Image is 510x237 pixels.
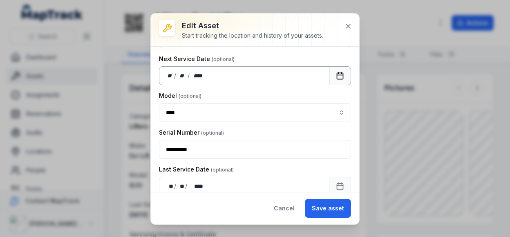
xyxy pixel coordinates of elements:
div: Start tracking the location and history of your assets. [182,32,323,40]
div: day, [166,72,174,80]
label: Next Service Date [159,55,235,63]
div: month, [177,182,185,190]
div: year, [188,182,204,190]
div: year, [190,72,206,80]
div: / [185,182,188,190]
div: / [174,182,177,190]
label: Last Service Date [159,165,234,174]
div: month, [177,72,188,80]
div: / [188,72,190,80]
button: Cancel [267,199,302,218]
label: Serial Number [159,129,224,137]
label: Model [159,92,201,100]
div: day, [166,182,174,190]
h3: Edit asset [182,20,323,32]
button: Calendar [329,177,351,196]
div: / [174,72,177,80]
input: asset-edit:cf[15485646-641d-4018-a890-10f5a66d77ec]-label [159,103,351,122]
button: Save asset [305,199,351,218]
button: Calendar [329,66,351,85]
